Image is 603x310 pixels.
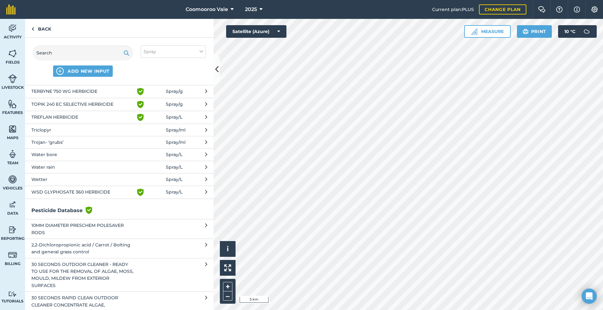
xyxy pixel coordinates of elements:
[8,291,17,297] img: svg+xml;base64,PD94bWwgdmVyc2lvbj0iMS4wIiBlbmNvZGluZz0idXRmLTgiPz4KPCEtLSBHZW5lcmF0b3I6IEFkb2JlIE...
[564,25,575,38] span: 10 ° C
[8,24,17,33] img: svg+xml;base64,PD94bWwgdmVyc2lvbj0iMS4wIiBlbmNvZGluZz0idXRmLTgiPz4KPCEtLSBHZW5lcmF0b3I6IEFkb2JlIE...
[25,239,214,258] button: 2,2-Dichloropropionic acid / Carrot / Bolting and general grass control
[166,88,183,95] span: Spray / g
[471,28,477,35] img: Ruler icon
[31,127,134,133] span: Triclopyr
[8,99,17,109] img: svg+xml;base64,PHN2ZyB4bWxucz0iaHR0cDovL3d3dy53My5vcmcvMjAwMC9zdmciIHdpZHRoPSI1NiIgaGVpZ2h0PSI2MC...
[8,149,17,159] img: svg+xml;base64,PD94bWwgdmVyc2lvbj0iMS4wIiBlbmNvZGluZz0idXRmLTgiPz4KPCEtLSBHZW5lcmF0b3I6IEFkb2JlIE...
[517,25,552,38] button: Print
[166,101,183,108] span: Spray / g
[25,85,214,98] button: TERBYNE 750 WG HERBICIDE Spray/g
[25,173,214,185] button: Wetter Spray/L
[558,25,597,38] button: 10 °C
[166,127,186,133] span: Spray / ml
[31,261,134,289] span: 30 SECONDS OUTDOOR CLEANER - READY TO USE FOR THE REMOVAL OF ALGAE, MOSS, MOULD, MILDEW FROM EXTE...
[582,289,597,304] div: Open Intercom Messenger
[166,114,182,121] span: Spray / L
[31,164,134,171] span: Water rain
[31,189,134,196] span: WSD GLYPHOSATE 360 HERBICIDE
[464,25,511,38] button: Measure
[31,101,134,108] span: TOPIK 240 EC SELECTIVE HERBICIDE
[25,258,214,292] button: 30 SECONDS OUTDOOR CLEANER - READY TO USE FOR THE REMOVAL OF ALGAE, MOSS, MOULD, MILDEW FROM EXTE...
[223,282,232,291] button: +
[25,148,214,161] button: Water bore Spray/L
[166,176,182,183] span: Spray / L
[31,114,134,121] span: TREFLAN HERBICIDE
[6,4,16,14] img: fieldmargin Logo
[8,250,17,260] img: svg+xml;base64,PD94bWwgdmVyc2lvbj0iMS4wIiBlbmNvZGluZz0idXRmLTgiPz4KPCEtLSBHZW5lcmF0b3I6IEFkb2JlIE...
[8,49,17,58] img: svg+xml;base64,PHN2ZyB4bWxucz0iaHR0cDovL3d3dy53My5vcmcvMjAwMC9zdmciIHdpZHRoPSI1NiIgaGVpZ2h0PSI2MC...
[591,6,598,13] img: A cog icon
[123,49,129,57] img: svg+xml;base64,PHN2ZyB4bWxucz0iaHR0cDovL3d3dy53My5vcmcvMjAwMC9zdmciIHdpZHRoPSIxOSIgaGVpZ2h0PSIyNC...
[31,25,34,33] img: svg+xml;base64,PHN2ZyB4bWxucz0iaHR0cDovL3d3dy53My5vcmcvMjAwMC9zdmciIHdpZHRoPSI5IiBoZWlnaHQ9IjI0Ii...
[31,139,134,146] span: Trojan- ‘grubs’
[8,124,17,134] img: svg+xml;base64,PHN2ZyB4bWxucz0iaHR0cDovL3d3dy53My5vcmcvMjAwMC9zdmciIHdpZHRoPSI1NiIgaGVpZ2h0PSI2MC...
[56,67,64,75] img: svg+xml;base64,PHN2ZyB4bWxucz0iaHR0cDovL3d3dy53My5vcmcvMjAwMC9zdmciIHdpZHRoPSIxNCIgaGVpZ2h0PSIyNC...
[25,124,214,136] button: Triclopyr Spray/ml
[25,206,214,215] h3: Pesticide Database
[227,245,229,253] span: i
[8,175,17,184] img: svg+xml;base64,PD94bWwgdmVyc2lvbj0iMS4wIiBlbmNvZGluZz0idXRmLTgiPz4KPCEtLSBHZW5lcmF0b3I6IEFkb2JlIE...
[25,136,214,148] button: Trojan- ‘grubs’ Spray/ml
[25,19,57,37] a: Back
[33,45,133,60] input: Search
[166,189,182,196] span: Spray / L
[31,222,134,236] span: 10MM DIAMETER PRESCHEM POLESAVER RODS
[574,6,580,13] img: svg+xml;base64,PHN2ZyB4bWxucz0iaHR0cDovL3d3dy53My5vcmcvMjAwMC9zdmciIHdpZHRoPSIxNyIgaGVpZ2h0PSIxNy...
[8,225,17,234] img: svg+xml;base64,PD94bWwgdmVyc2lvbj0iMS4wIiBlbmNvZGluZz0idXRmLTgiPz4KPCEtLSBHZW5lcmF0b3I6IEFkb2JlIE...
[223,291,232,301] button: –
[224,264,231,271] img: Four arrows, one pointing top left, one top right, one bottom right and the last bottom left
[25,186,214,199] button: WSD GLYPHOSATE 360 HERBICIDE Spray/L
[166,151,182,158] span: Spray / L
[144,48,156,55] span: Spray
[25,161,214,173] button: Water rain Spray/L
[31,176,134,183] span: Wetter
[538,6,546,13] img: Two speech bubbles overlapping with the left bubble in the forefront
[141,45,206,58] button: Spray
[220,241,236,257] button: i
[8,74,17,83] img: svg+xml;base64,PD94bWwgdmVyc2lvbj0iMS4wIiBlbmNvZGluZz0idXRmLTgiPz4KPCEtLSBHZW5lcmF0b3I6IEFkb2JlIE...
[245,6,257,13] span: 2025
[68,68,110,74] span: ADD NEW INPUT
[25,111,214,124] button: TREFLAN HERBICIDE Spray/L
[186,6,228,13] span: Coomooroo Vale
[25,219,214,239] button: 10MM DIAMETER PRESCHEM POLESAVER RODS
[556,6,563,13] img: A question mark icon
[226,25,286,38] button: Satellite (Azure)
[31,88,134,95] span: TERBYNE 750 WG HERBICIDE
[166,139,186,146] span: Spray / ml
[523,28,529,35] img: svg+xml;base64,PHN2ZyB4bWxucz0iaHR0cDovL3d3dy53My5vcmcvMjAwMC9zdmciIHdpZHRoPSIxOSIgaGVpZ2h0PSIyNC...
[31,241,134,256] span: 2,2-Dichloropropionic acid / Carrot / Bolting and general grass control
[31,151,134,158] span: Water bore
[53,65,113,77] button: ADD NEW INPUT
[8,200,17,209] img: svg+xml;base64,PD94bWwgdmVyc2lvbj0iMS4wIiBlbmNvZGluZz0idXRmLTgiPz4KPCEtLSBHZW5lcmF0b3I6IEFkb2JlIE...
[166,164,182,171] span: Spray / L
[479,4,526,14] a: Change plan
[580,25,593,38] img: svg+xml;base64,PD94bWwgdmVyc2lvbj0iMS4wIiBlbmNvZGluZz0idXRmLTgiPz4KPCEtLSBHZW5lcmF0b3I6IEFkb2JlIE...
[25,98,214,111] button: TOPIK 240 EC SELECTIVE HERBICIDE Spray/g
[432,6,474,13] span: Current plan : PLUS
